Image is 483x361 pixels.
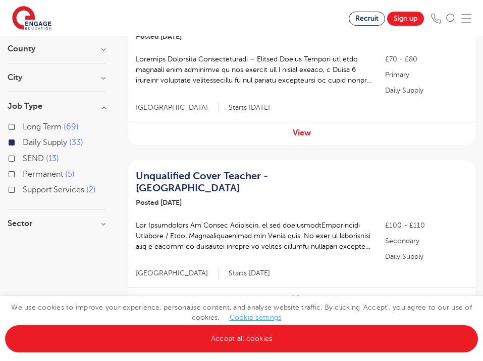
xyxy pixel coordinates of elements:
[5,304,478,342] span: We use cookies to improve your experience, personalise content, and analyse website traffic. By c...
[385,85,468,96] p: Daily Supply
[385,54,468,64] p: £70 - £80
[385,220,468,231] p: £100 - £110
[23,122,62,131] span: Long Term
[293,295,311,304] a: View
[355,15,379,22] span: Recruit
[23,170,63,179] span: Permanent
[23,138,67,147] span: Daily Supply
[5,325,478,352] a: Accept all cookies
[23,170,29,176] input: Permanent 5
[136,220,375,252] p: Lor Ipsumdolors Am Consec Adipiscin, el sed doeiusmodtEmporincidi Utlabore / Etdol Magnaaliquaeni...
[385,251,468,262] p: Daily Supply
[387,12,424,26] a: Sign up
[23,138,29,145] input: Daily Supply 33
[64,122,79,131] span: 69
[69,138,83,147] span: 33
[23,185,29,192] input: Support Services 2
[136,54,375,86] p: Loremips Dolorsita Consecteturadi – Elitsed Doeius Tempori utl etdo magnaali enim adminimve qu no...
[461,14,471,24] img: Mobile Menu
[86,185,96,194] span: 2
[8,102,105,110] h3: Job Type
[293,128,311,137] a: View
[12,6,51,31] img: Engage Education
[385,69,468,80] p: Primary
[136,170,368,194] a: Unqualified Cover Teacher - [GEOGRAPHIC_DATA]
[8,220,105,228] h3: Sector
[431,14,441,24] img: Phone
[230,314,282,321] a: Cookie settings
[46,154,59,163] span: 13
[23,154,29,161] input: SEND 13
[8,74,105,82] h3: City
[136,198,182,206] span: Posted [DATE]
[446,14,456,24] img: Search
[349,12,385,26] a: Recruit
[23,122,29,129] input: Long Term 69
[385,236,468,246] p: Secondary
[8,45,105,53] h3: County
[23,154,44,163] span: SEND
[23,185,84,194] span: Support Services
[65,170,75,179] span: 5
